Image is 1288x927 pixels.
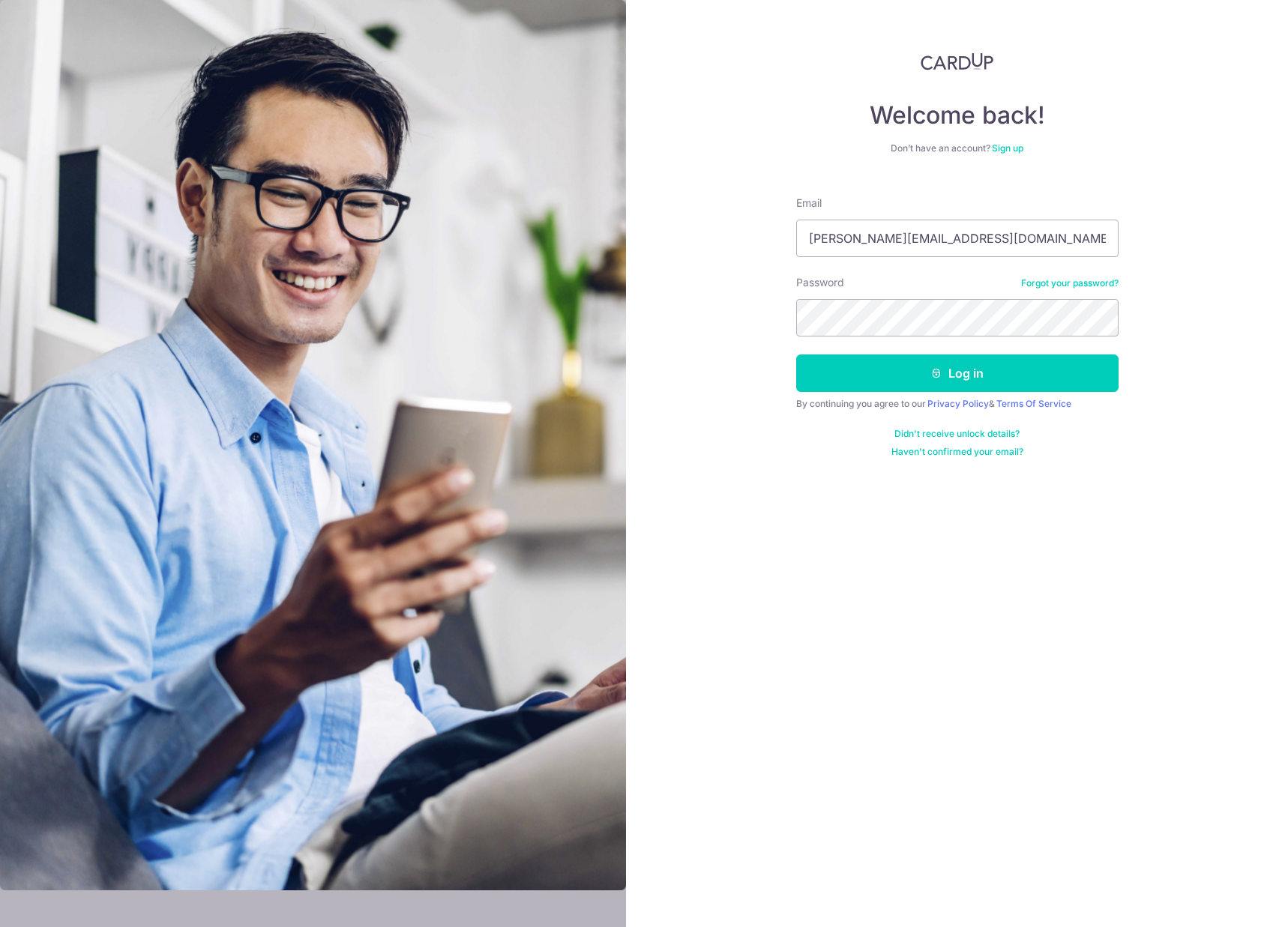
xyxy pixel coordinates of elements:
img: CardUp Logo [921,52,994,70]
a: Terms Of Service [996,398,1071,409]
label: Password [796,275,844,290]
div: By continuing you agree to our & [796,398,1119,410]
div: Don’t have an account? [796,142,1119,154]
a: Privacy Policy [927,398,989,409]
h4: Welcome back! [796,100,1119,130]
a: Haven't confirmed your email? [891,446,1023,458]
input: Enter your Email [796,220,1119,257]
button: Log in [796,354,1119,392]
a: Forgot your password? [1021,277,1119,289]
a: Didn't receive unlock details? [894,428,1020,440]
label: Email [796,196,822,211]
a: Sign up [992,142,1023,154]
